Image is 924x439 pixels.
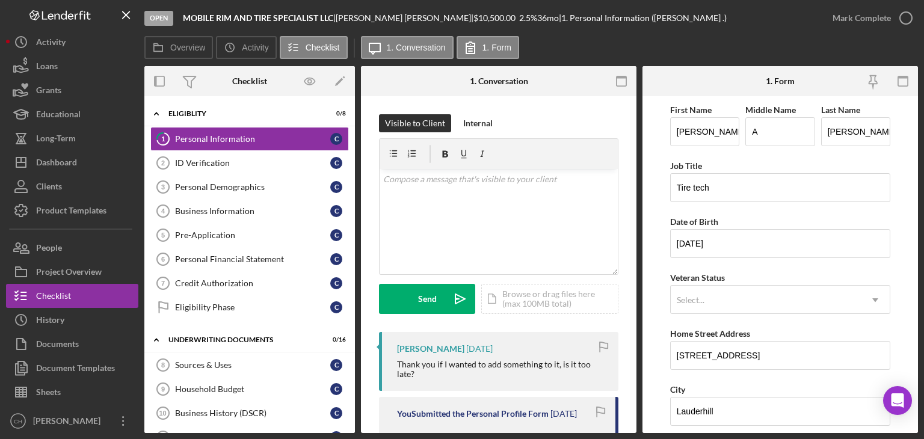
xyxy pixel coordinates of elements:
a: 9Household BudgetC [150,377,349,401]
div: Open Intercom Messenger [883,386,912,415]
div: Dashboard [36,150,77,177]
tspan: 2 [161,159,165,167]
div: Sheets [36,380,61,407]
button: Document Templates [6,356,138,380]
tspan: 3 [161,183,165,191]
tspan: 5 [161,232,165,239]
a: Project Overview [6,260,138,284]
div: Personal Information [175,134,330,144]
div: Mark Complete [833,6,891,30]
button: Activity [216,36,276,59]
div: 0 / 16 [324,336,346,343]
label: Middle Name [745,105,796,115]
button: Loans [6,54,138,78]
div: Grants [36,78,61,105]
div: C [330,157,342,169]
button: Product Templates [6,198,138,223]
div: [PERSON_NAME] [397,344,464,354]
label: Last Name [821,105,860,115]
a: 2ID VerificationC [150,151,349,175]
div: C [330,253,342,265]
label: 1. Form [482,43,511,52]
div: 36 mo [537,13,559,23]
time: 2025-06-09 21:07 [466,344,493,354]
div: History [36,308,64,335]
button: Long-Term [6,126,138,150]
button: Educational [6,102,138,126]
button: Send [379,284,475,314]
button: Overview [144,36,213,59]
a: 4Business InformationC [150,199,349,223]
button: History [6,308,138,332]
button: Mark Complete [821,6,918,30]
div: 1. Conversation [470,76,528,86]
a: 6Personal Financial StatementC [150,247,349,271]
div: Checklist [36,284,71,311]
div: Eligiblity [168,110,316,117]
div: Document Templates [36,356,115,383]
label: Date of Birth [670,216,718,227]
a: 8Sources & UsesC [150,353,349,377]
label: Activity [242,43,268,52]
div: Business Information [175,206,330,216]
a: Documents [6,332,138,356]
label: Home Street Address [670,328,750,339]
button: Visible to Client [379,114,451,132]
button: Activity [6,30,138,54]
div: Sources & Uses [175,360,330,370]
div: Underwriting Documents [168,336,316,343]
a: 3Personal DemographicsC [150,175,349,199]
div: Business History (DSCR) [175,408,330,418]
time: 2025-05-16 21:40 [550,409,577,419]
div: Visible to Client [385,114,445,132]
div: Eligibility Phase [175,302,330,312]
tspan: 6 [161,256,165,263]
a: 7Credit AuthorizationC [150,271,349,295]
div: Personal Demographics [175,182,330,192]
div: C [330,277,342,289]
div: Educational [36,102,81,129]
div: C [330,205,342,217]
button: Internal [457,114,499,132]
div: | [183,13,336,23]
div: Project Overview [36,260,102,287]
tspan: 10 [159,410,166,417]
div: [PERSON_NAME] [30,409,108,436]
div: Select... [677,295,704,305]
button: 1. Form [457,36,519,59]
div: 0 / 8 [324,110,346,117]
button: Grants [6,78,138,102]
div: Thank you if I wanted to add something to it, is it too late? [397,360,606,379]
b: MOBILE RIM AND TIRE SPECIALIST LLC [183,13,333,23]
button: Sheets [6,380,138,404]
div: Activity [36,30,66,57]
button: Clients [6,174,138,198]
div: [PERSON_NAME] [PERSON_NAME] | [336,13,473,23]
a: Eligibility PhaseC [150,295,349,319]
div: Long-Term [36,126,76,153]
div: $10,500.00 [473,13,519,23]
div: 2.5 % [519,13,537,23]
div: C [330,229,342,241]
a: 10Business History (DSCR)C [150,401,349,425]
div: 1. Form [766,76,795,86]
div: | 1. Personal Information ([PERSON_NAME] .) [559,13,727,23]
button: Checklist [6,284,138,308]
a: 1Personal InformationC [150,127,349,151]
button: People [6,236,138,260]
div: Loans [36,54,58,81]
div: Clients [36,174,62,201]
label: City [670,384,685,394]
div: Documents [36,332,79,359]
button: Dashboard [6,150,138,174]
text: CH [14,418,22,425]
div: C [330,359,342,371]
